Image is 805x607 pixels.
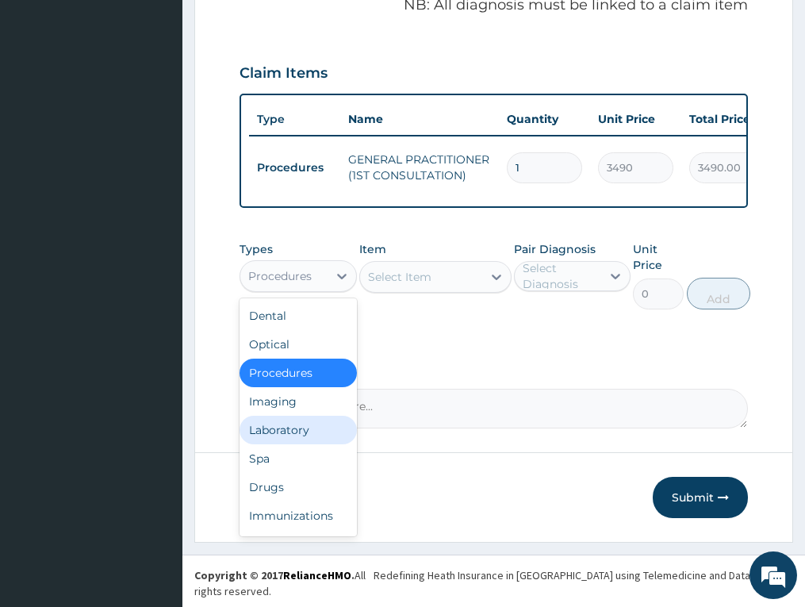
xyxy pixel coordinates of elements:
[374,567,793,583] div: Redefining Heath Insurance in [GEOGRAPHIC_DATA] using Telemedicine and Data Science!
[29,79,64,119] img: d_794563401_company_1708531726252_794563401
[82,89,266,109] div: Chat with us now
[8,433,302,489] textarea: Type your message and hit 'Enter'
[249,153,340,182] td: Procedures
[283,568,351,582] a: RelianceHMO
[240,473,356,501] div: Drugs
[240,530,356,559] div: Others
[633,241,684,273] label: Unit Price
[260,8,298,46] div: Minimize live chat window
[240,243,273,256] label: Types
[240,387,356,416] div: Imaging
[249,105,340,134] th: Type
[240,65,328,83] h3: Claim Items
[681,103,772,135] th: Total Price
[240,359,356,387] div: Procedures
[340,144,499,191] td: GENERAL PRACTITIONER (1ST CONSULTATION)
[359,241,386,257] label: Item
[687,278,750,309] button: Add
[240,444,356,473] div: Spa
[590,103,681,135] th: Unit Price
[194,568,355,582] strong: Copyright © 2017 .
[514,241,596,257] label: Pair Diagnosis
[240,416,356,444] div: Laboratory
[240,367,747,380] label: Comment
[240,302,356,330] div: Dental
[92,200,219,360] span: We're online!
[523,260,600,292] div: Select Diagnosis
[240,330,356,359] div: Optical
[653,477,748,518] button: Submit
[499,103,590,135] th: Quantity
[240,501,356,530] div: Immunizations
[340,103,499,135] th: Name
[248,268,312,284] div: Procedures
[368,269,431,285] div: Select Item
